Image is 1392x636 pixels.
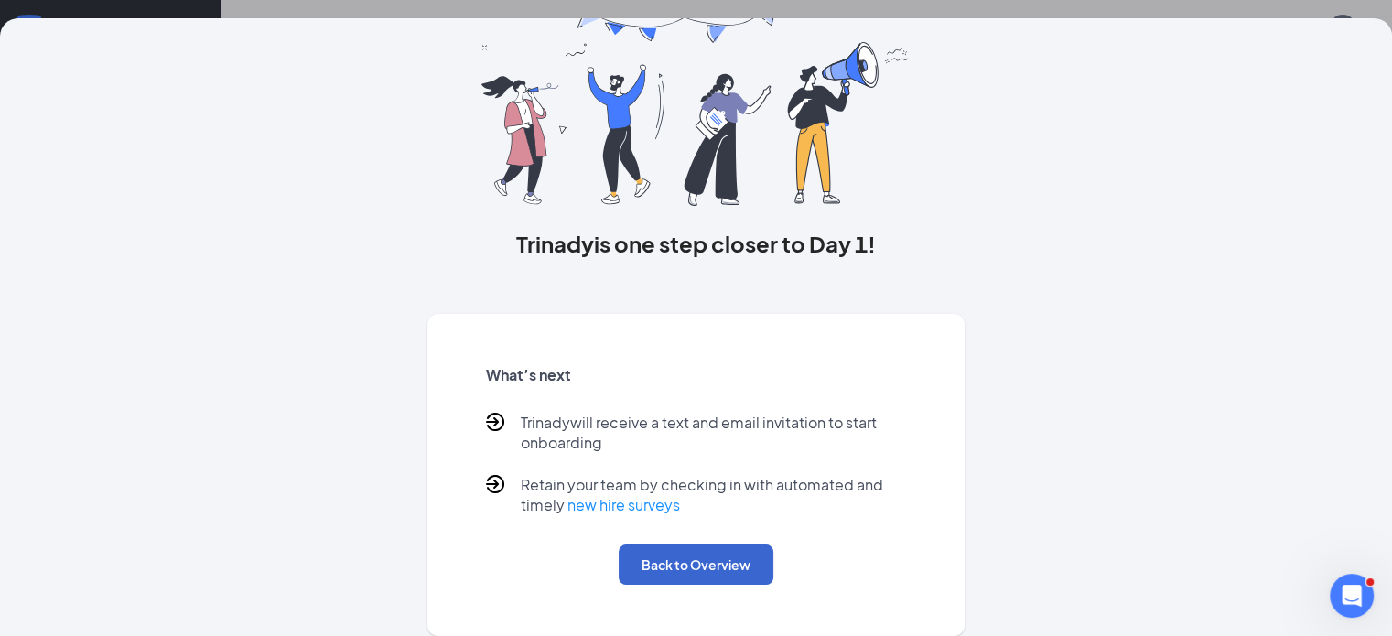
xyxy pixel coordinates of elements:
button: Back to Overview [619,544,773,585]
h3: Trinady is one step closer to Day 1! [427,228,965,259]
p: Retain your team by checking in with automated and timely [521,475,906,515]
img: you are all set [481,1,911,206]
a: new hire surveys [567,495,680,514]
iframe: Intercom live chat [1330,574,1374,618]
p: Trinady will receive a text and email invitation to start onboarding [521,413,906,453]
h5: What’s next [486,365,906,385]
